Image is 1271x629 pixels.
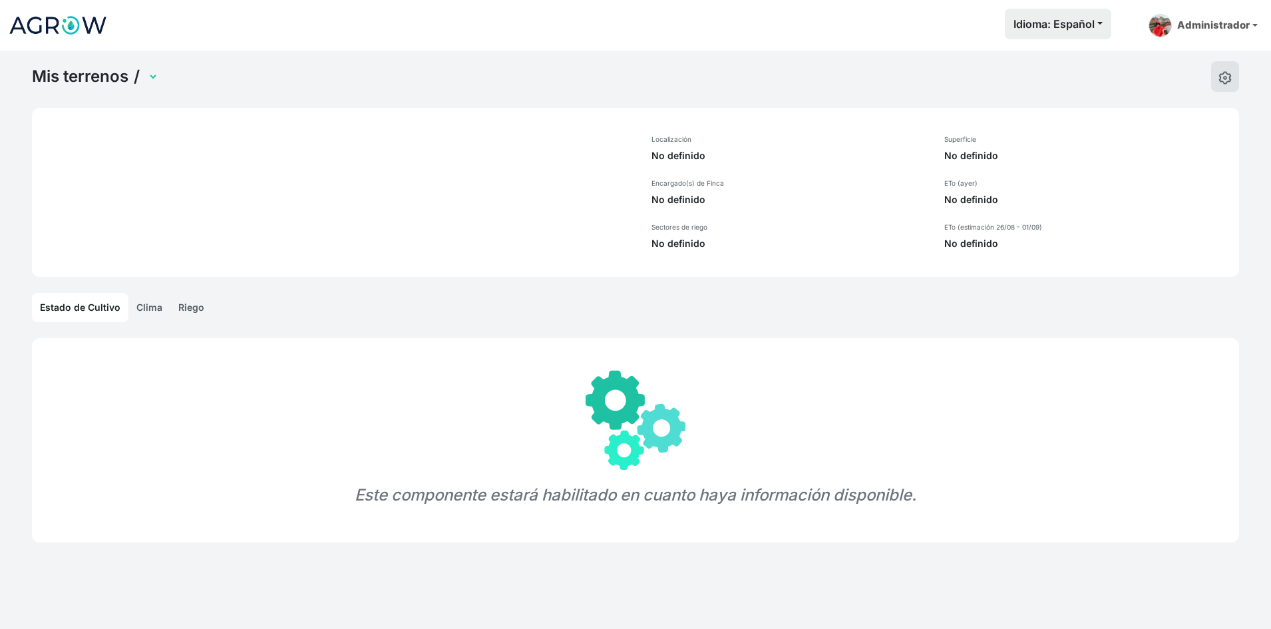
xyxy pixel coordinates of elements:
p: Localización [651,134,928,144]
button: Idioma: Español [1005,9,1111,39]
a: Estado de Cultivo [32,293,128,322]
select: Land Selector [145,67,158,87]
a: Riego [170,293,212,322]
p: Superficie [944,134,1229,144]
p: No definido [651,237,928,250]
p: Encargado(s) de Finca [651,178,928,188]
p: No definido [651,193,928,206]
p: ETo (ayer) [944,178,1229,188]
img: admin-picture [1149,14,1172,37]
p: ETo (estimación 26/08 - 01/09) [944,222,1229,232]
span: / [134,67,140,87]
p: No definido [944,237,1229,250]
img: edit [1218,71,1232,85]
a: Administrador [1143,9,1263,43]
em: Este componente estará habilitado en cuanto haya información disponible. [355,485,916,505]
img: Logo [8,9,108,42]
a: Clima [128,293,170,322]
p: Sectores de riego [651,222,928,232]
p: No definido [944,193,1229,206]
a: Mis terrenos [32,67,128,87]
p: No definido [651,149,928,162]
p: No definido [944,149,1229,162]
img: gears.svg [586,370,685,470]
